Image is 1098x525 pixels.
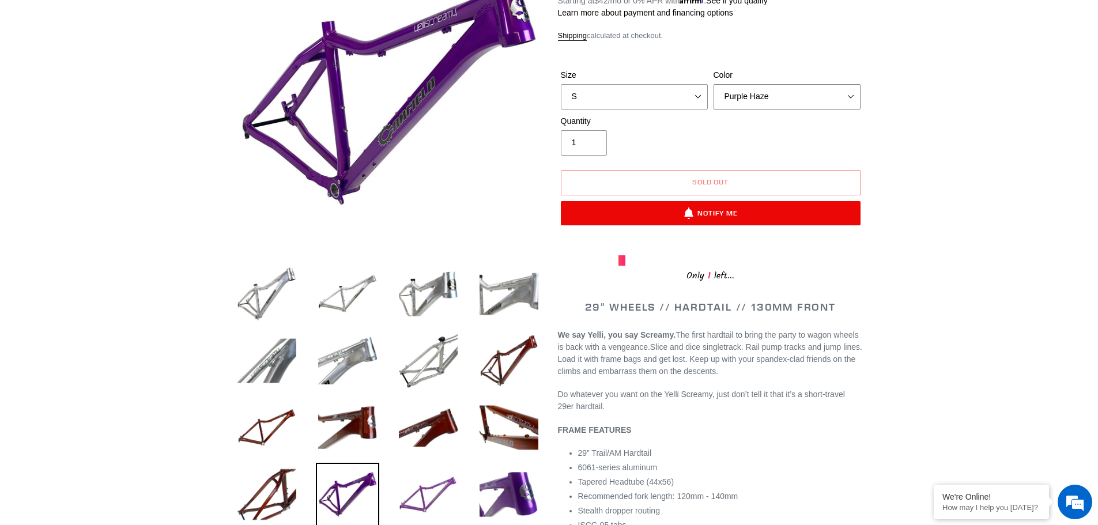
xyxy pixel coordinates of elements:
[561,170,861,195] button: Sold out
[578,492,738,501] span: Recommended fork length: 120mm - 140mm
[558,330,676,339] b: We say Yelli, you say Screamy.
[561,69,708,81] label: Size
[235,262,299,326] img: Load image into Gallery viewer, YELLI SCREAMY - Frame Only
[578,463,658,472] span: 6061-series aluminum
[477,396,541,459] img: Load image into Gallery viewer, YELLI SCREAMY - Frame Only
[585,300,836,314] span: 29" WHEELS // HARDTAIL // 130MM FRONT
[561,115,708,127] label: Quantity
[37,58,66,86] img: d_696896380_company_1647369064580_696896380
[397,262,460,326] img: Load image into Gallery viewer, YELLI SCREAMY - Frame Only
[316,396,379,459] img: Load image into Gallery viewer, YELLI SCREAMY - Frame Only
[77,65,211,80] div: Chat with us now
[714,69,861,81] label: Color
[477,329,541,392] img: Load image into Gallery viewer, YELLI SCREAMY - Frame Only
[477,262,541,326] img: Load image into Gallery viewer, YELLI SCREAMY - Frame Only
[942,503,1040,512] p: How may I help you today?
[692,177,729,186] span: Sold out
[13,63,30,81] div: Navigation go back
[558,30,863,41] div: calculated at checkout.
[558,330,859,352] span: The first hardtail to bring the party to wagon wheels is back with a vengeance.
[618,266,803,284] div: Only left...
[578,506,660,515] span: Stealth dropper routing
[316,329,379,392] img: Load image into Gallery viewer, YELLI SCREAMY - Frame Only
[561,201,861,225] button: Notify Me
[235,396,299,459] img: Load image into Gallery viewer, YELLI SCREAMY - Frame Only
[558,8,733,17] a: Learn more about payment and financing options
[558,329,863,377] p: Slice and dice singletrack. Rail pump tracks and jump lines. Load it with frame bags and get lost...
[558,425,632,435] b: FRAME FEATURES
[397,329,460,392] img: Load image into Gallery viewer, YELLI SCREAMY - Frame Only
[189,6,217,33] div: Minimize live chat window
[397,396,460,459] img: Load image into Gallery viewer, YELLI SCREAMY - Frame Only
[6,315,220,355] textarea: Type your message and hit 'Enter'
[578,477,674,486] span: Tapered Headtube (44x56)
[704,269,714,283] span: 1
[67,145,159,262] span: We're online!
[235,329,299,392] img: Load image into Gallery viewer, YELLI SCREAMY - Frame Only
[316,262,379,326] img: Load image into Gallery viewer, YELLI SCREAMY - Frame Only
[558,31,587,41] a: Shipping
[578,448,652,458] span: 29” Trail/AM Hardtail
[558,390,845,411] span: Do whatever you want on the Yelli Screamy, just don’t tell it that it’s a short-travel 29er hardt...
[942,492,1040,501] div: We're Online!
